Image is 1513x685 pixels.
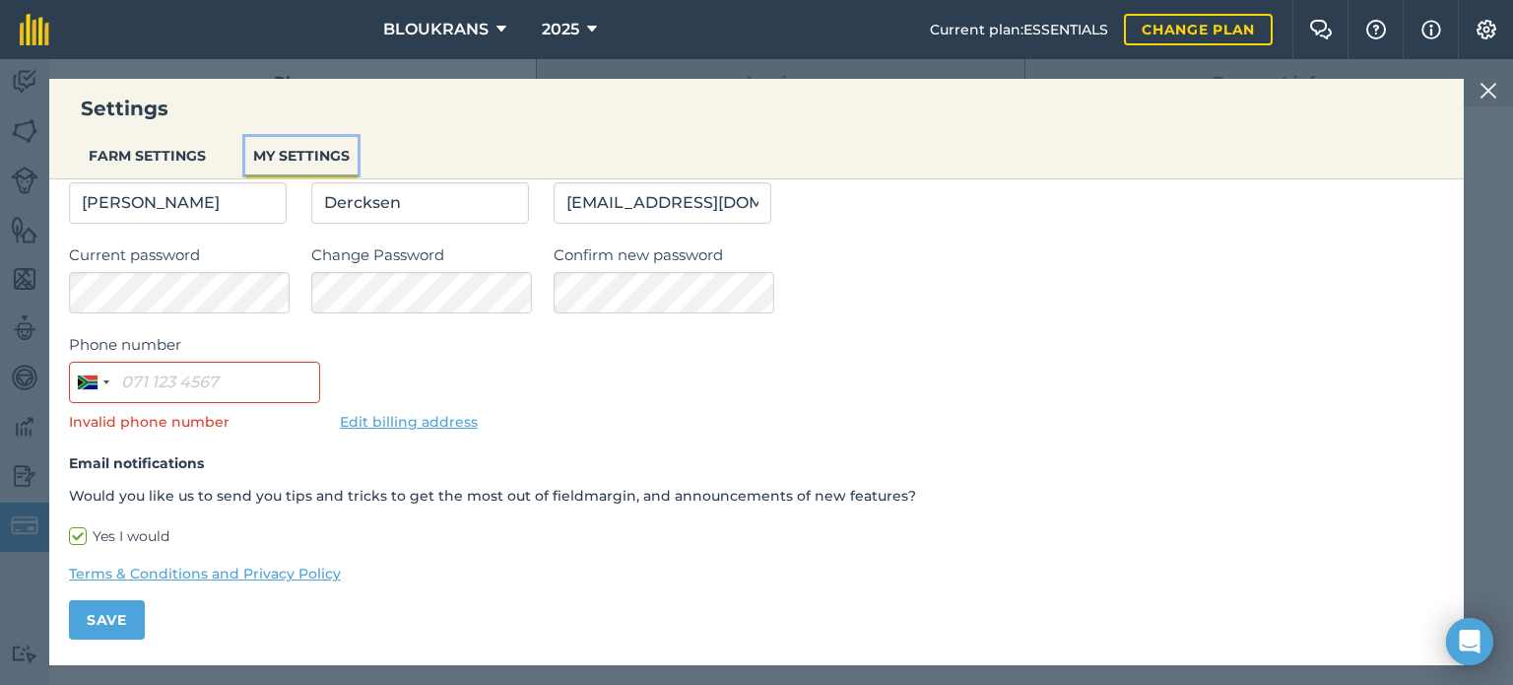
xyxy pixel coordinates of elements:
a: Change plan [1124,14,1273,45]
div: Open Intercom Messenger [1446,618,1493,665]
label: Current password [69,243,292,267]
label: Confirm new password [554,243,1444,267]
img: fieldmargin Logo [20,14,49,45]
p: Would you like us to send you tips and tricks to get the most out of fieldmargin, and announcemen... [69,485,1444,507]
a: Terms & Conditions and Privacy Policy [69,563,1444,584]
h3: Settings [49,95,1464,122]
img: A cog icon [1475,20,1498,39]
h4: Email notifications [69,452,1444,474]
button: Selected country [70,363,115,402]
input: 071 123 4567 [69,362,320,403]
label: Change Password [311,243,534,267]
button: FARM SETTINGS [81,137,214,174]
img: svg+xml;base64,PHN2ZyB4bWxucz0iaHR0cDovL3d3dy53My5vcmcvMjAwMC9zdmciIHdpZHRoPSIxNyIgaGVpZ2h0PSIxNy... [1421,18,1441,41]
span: BLOUKRANS [383,18,489,41]
p: Invalid phone number [69,411,320,433]
span: Current plan : ESSENTIALS [930,19,1108,40]
a: Edit billing address [340,413,478,431]
img: Two speech bubbles overlapping with the left bubble in the forefront [1309,20,1333,39]
button: MY SETTINGS [245,137,358,174]
img: A question mark icon [1364,20,1388,39]
label: Yes I would [69,526,1444,547]
span: 2025 [542,18,579,41]
img: svg+xml;base64,PHN2ZyB4bWxucz0iaHR0cDovL3d3dy53My5vcmcvMjAwMC9zdmciIHdpZHRoPSIyMiIgaGVpZ2h0PSIzMC... [1480,79,1497,103]
label: Phone number [69,333,320,357]
button: Save [69,600,145,640]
